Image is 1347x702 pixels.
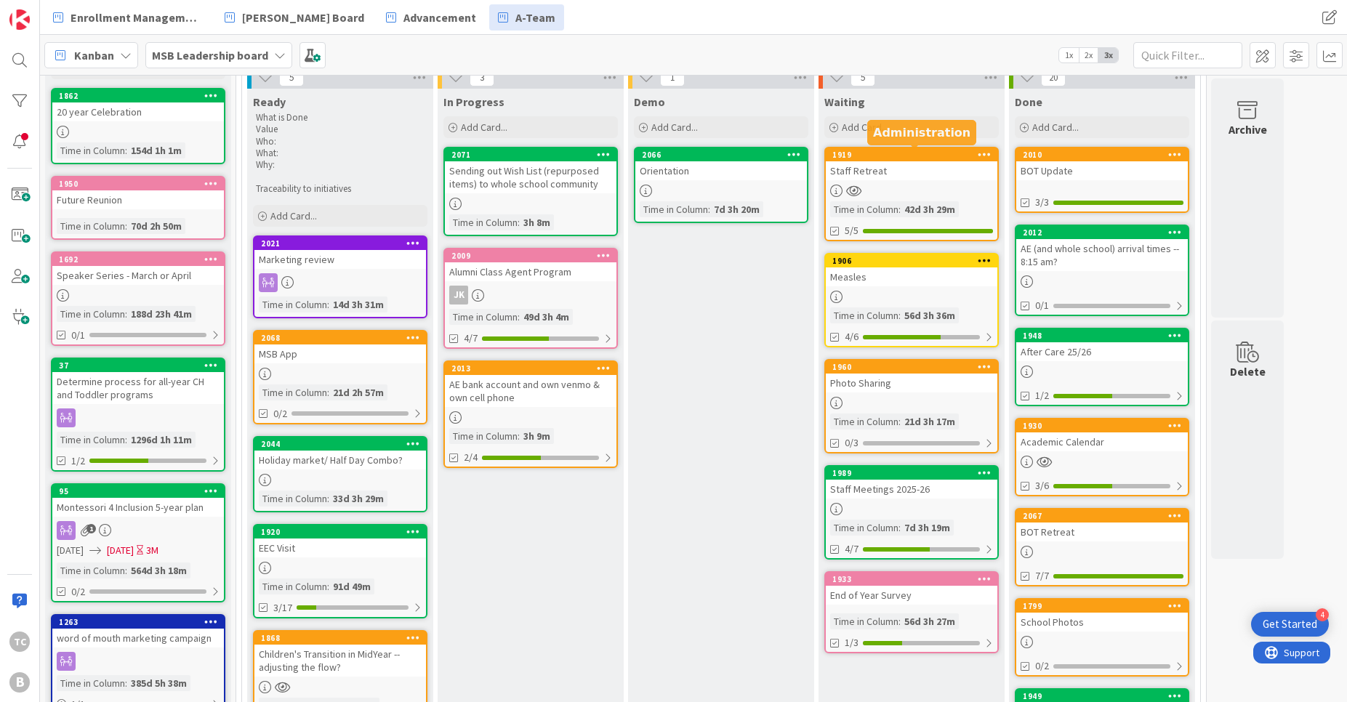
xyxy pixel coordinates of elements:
[445,249,616,262] div: 2009
[57,306,125,322] div: Time in Column
[59,179,224,189] div: 1950
[1032,121,1079,134] span: Add Card...
[254,632,426,677] div: 1868Children's Transition in MidYear -- adjusting the flow?
[461,121,507,134] span: Add Card...
[261,633,426,643] div: 1868
[1015,598,1189,677] a: 1799School Photos0/2
[146,543,158,558] div: 3M
[1016,239,1188,271] div: AE (and whole school) arrival times -- 8:15 am?
[259,491,327,507] div: Time in Column
[242,9,364,26] span: [PERSON_NAME] Board
[127,218,185,234] div: 70d 2h 50m
[256,159,425,171] p: Why:
[832,256,997,266] div: 1906
[327,578,329,594] span: :
[470,69,494,86] span: 3
[1016,161,1188,180] div: BOT Update
[1041,69,1066,86] span: 20
[826,254,997,286] div: 1906Measles
[901,201,959,217] div: 42d 3h 29m
[327,491,329,507] span: :
[901,413,959,429] div: 21d 3h 17m
[518,214,520,230] span: :
[256,136,425,148] p: Who:
[31,2,66,20] span: Support
[449,214,518,230] div: Time in Column
[254,331,426,363] div: 2068MSB App
[449,286,468,304] div: JK
[898,413,901,429] span: :
[826,573,997,586] div: 1933
[1016,342,1188,361] div: After Care 25/26
[9,9,30,30] img: Visit kanbanzone.com
[1098,48,1118,62] span: 3x
[640,201,708,217] div: Time in Column
[1316,608,1329,621] div: 4
[642,150,807,160] div: 2066
[449,428,518,444] div: Time in Column
[1016,148,1188,161] div: 2010
[273,600,292,616] span: 3/17
[489,4,564,31] a: A-Team
[52,177,224,190] div: 1950
[44,4,212,31] a: Enrollment Management
[1023,331,1188,341] div: 1948
[851,69,875,86] span: 5
[52,485,224,498] div: 95
[51,88,225,164] a: 186220 year CelebrationTime in Column:154d 1h 1m
[826,254,997,267] div: 1906
[1023,227,1188,238] div: 2012
[327,384,329,400] span: :
[59,91,224,101] div: 1862
[710,201,763,217] div: 7d 3h 20m
[842,121,888,134] span: Add Card...
[518,309,520,325] span: :
[259,578,327,594] div: Time in Column
[824,359,999,453] a: 1960Photo SharingTime in Column:21d 3h 17m0/3
[256,112,425,124] p: What is Done
[1035,568,1049,584] span: 7/7
[1016,329,1188,342] div: 1948
[261,439,426,449] div: 2044
[254,344,426,363] div: MSB App
[449,309,518,325] div: Time in Column
[253,235,427,318] a: 2021Marketing reviewTime in Column:14d 3h 31m
[824,253,999,347] a: 1906MeaslesTime in Column:56d 3h 36m4/6
[1251,612,1329,637] div: Open Get Started checklist, remaining modules: 4
[59,486,224,496] div: 95
[1229,121,1267,138] div: Archive
[254,451,426,469] div: Holiday market/ Half Day Combo?
[52,190,224,209] div: Future Reunion
[520,428,554,444] div: 3h 9m
[1016,600,1188,632] div: 1799School Photos
[279,69,304,86] span: 5
[1015,225,1189,316] a: 2012AE (and whole school) arrival times -- 8:15 am?0/1
[125,432,127,448] span: :
[57,543,84,558] span: [DATE]
[9,632,30,652] div: TC
[51,251,225,346] a: 1692Speaker Series - March or AprilTime in Column:188d 23h 41m0/1
[329,578,374,594] div: 91d 49m
[254,331,426,344] div: 2068
[518,428,520,444] span: :
[253,436,427,512] a: 2044Holiday market/ Half Day Combo?Time in Column:33d 3h 29m
[1016,419,1188,451] div: 1930Academic Calendar
[1016,419,1188,432] div: 1930
[256,183,425,195] p: Traceability to initiatives
[824,94,865,109] span: Waiting
[826,148,997,161] div: 1919
[127,562,190,578] div: 564d 3h 18m
[57,432,125,448] div: Time in Column
[125,218,127,234] span: :
[826,480,997,499] div: Staff Meetings 2025-26
[259,384,327,400] div: Time in Column
[845,541,859,557] span: 4/7
[1016,432,1188,451] div: Academic Calendar
[1059,48,1079,62] span: 1x
[464,331,478,346] span: 4/7
[635,148,807,161] div: 2066
[826,586,997,605] div: End of Year Survey
[1035,478,1049,493] span: 3/6
[1016,509,1188,541] div: 2067BOT Retreat
[403,9,476,26] span: Advancement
